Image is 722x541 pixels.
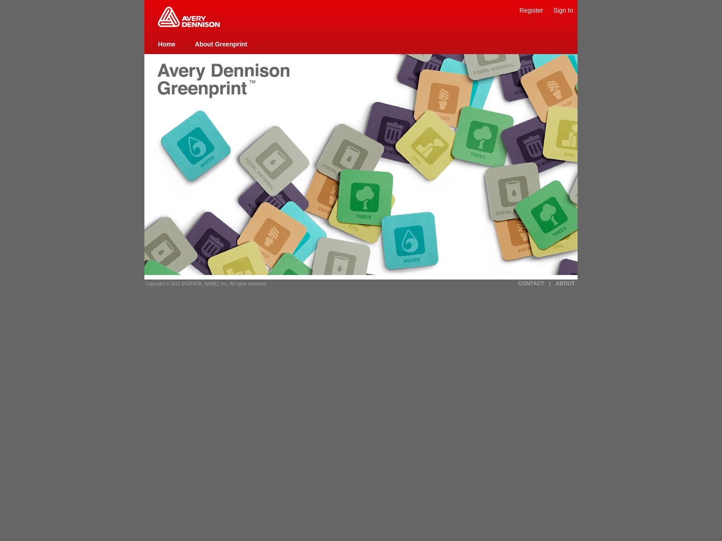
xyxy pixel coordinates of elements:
a: Greenprint [158,23,220,28]
a: About Greenprint [195,41,247,48]
a: Register [519,7,543,14]
a: Home [158,41,176,48]
img: Home [158,7,220,27]
a: | [549,280,551,287]
a: CONTACT [518,280,544,287]
a: Sign In [553,7,573,14]
a: ABOUT [555,280,575,287]
span: Copyright © 2012 [PERSON_NAME], Inc. All rights reserved. [145,281,267,286]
